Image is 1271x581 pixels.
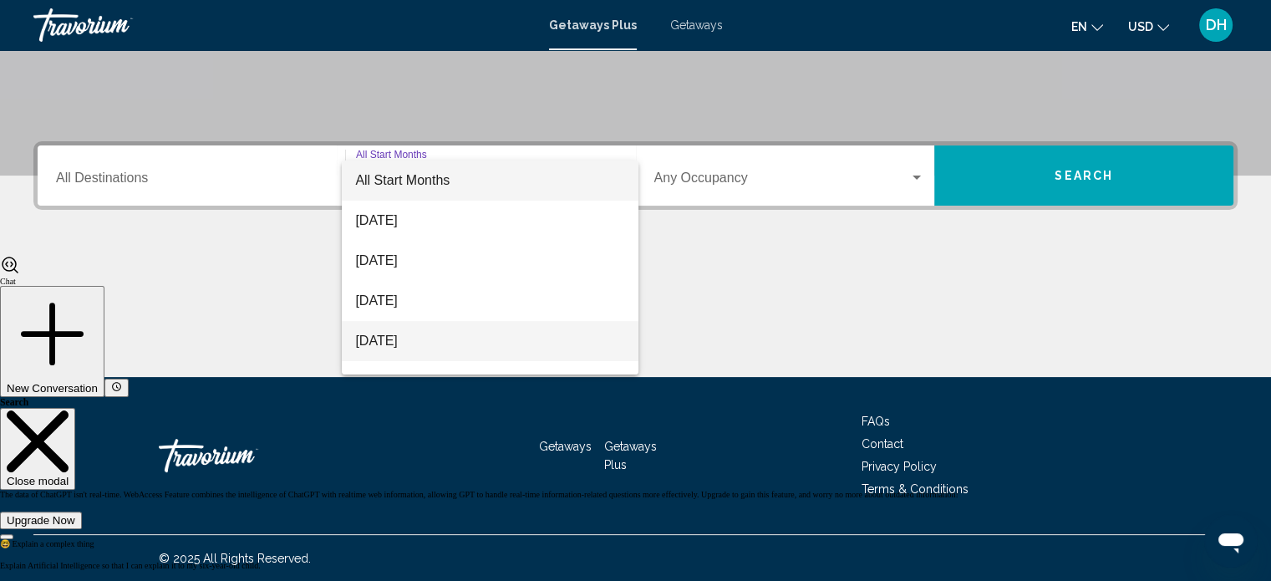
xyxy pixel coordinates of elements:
span: [DATE] [355,201,625,241]
span: [DATE] [355,361,625,401]
iframe: Button to launch messaging window [1204,514,1258,568]
span: All Start Months [355,173,450,187]
span: [DATE] [355,281,625,321]
span: [DATE] [355,241,625,281]
span: [DATE] [355,321,625,361]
